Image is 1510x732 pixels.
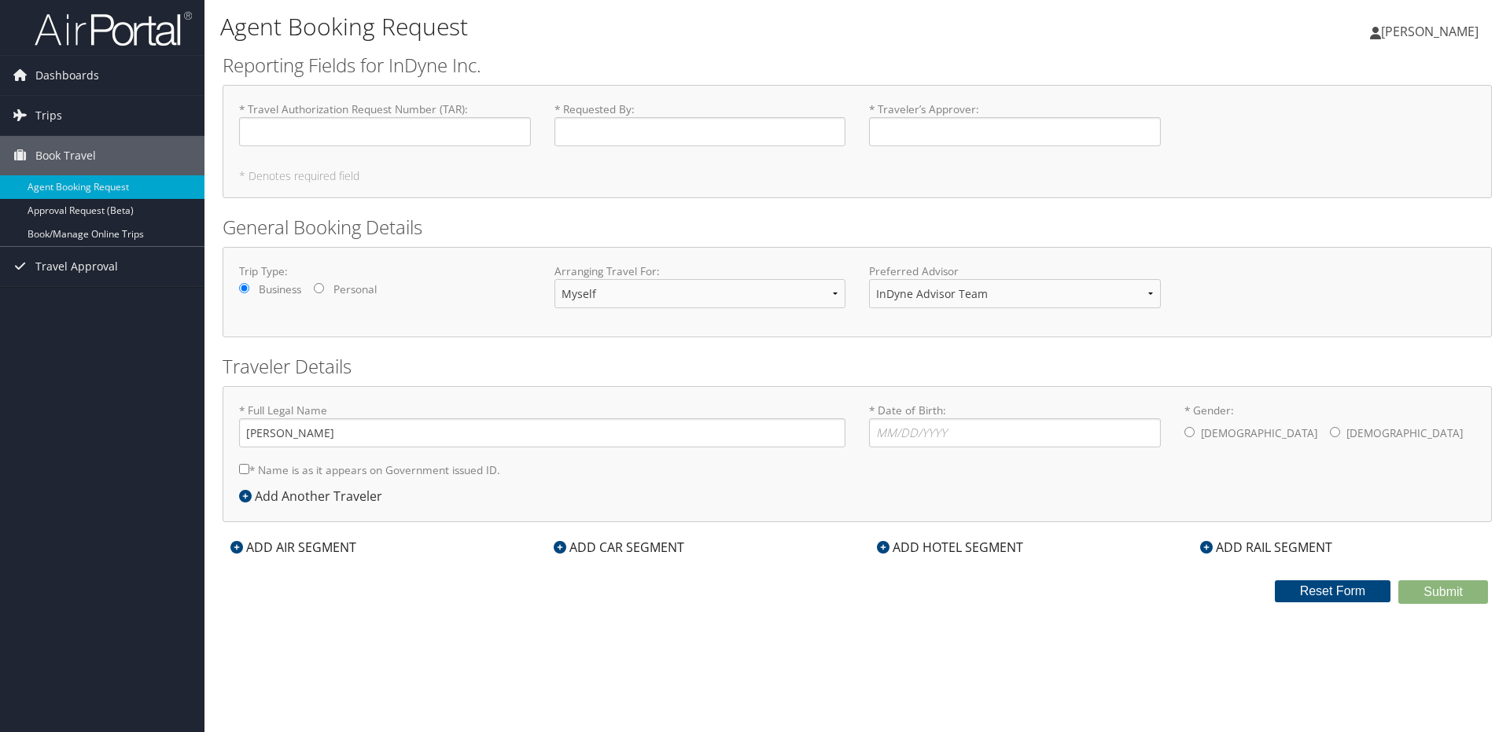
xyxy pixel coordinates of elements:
span: Trips [35,96,62,135]
label: [DEMOGRAPHIC_DATA] [1346,418,1463,448]
label: * Full Legal Name [239,403,845,447]
input: * Full Legal Name [239,418,845,447]
div: ADD AIR SEGMENT [223,538,364,557]
label: * Traveler’s Approver : [869,101,1161,146]
span: [PERSON_NAME] [1381,23,1479,40]
input: * Requested By: [554,117,846,146]
label: Trip Type: [239,263,531,279]
h2: Traveler Details [223,353,1492,380]
span: Dashboards [35,56,99,95]
h2: Reporting Fields for InDyne Inc. [223,52,1492,79]
input: * Gender:[DEMOGRAPHIC_DATA][DEMOGRAPHIC_DATA] [1184,427,1195,437]
img: airportal-logo.png [35,10,192,47]
input: * Gender:[DEMOGRAPHIC_DATA][DEMOGRAPHIC_DATA] [1330,427,1340,437]
h2: General Booking Details [223,214,1492,241]
a: [PERSON_NAME] [1370,8,1494,55]
label: Arranging Travel For: [554,263,846,279]
label: Business [259,281,301,297]
label: * Name is as it appears on Government issued ID. [239,455,500,484]
label: * Date of Birth: [869,403,1161,447]
label: Preferred Advisor [869,263,1161,279]
div: ADD CAR SEGMENT [546,538,692,557]
h5: * Denotes required field [239,171,1475,182]
div: ADD HOTEL SEGMENT [869,538,1031,557]
div: Add Another Traveler [239,487,390,506]
label: * Gender: [1184,403,1476,450]
div: ADD RAIL SEGMENT [1192,538,1340,557]
label: Personal [333,281,377,297]
span: Book Travel [35,136,96,175]
label: * Requested By : [554,101,846,146]
input: * Traveler’s Approver: [869,117,1161,146]
input: * Name is as it appears on Government issued ID. [239,464,249,474]
h1: Agent Booking Request [220,10,1070,43]
input: * Date of Birth: [869,418,1161,447]
label: * Travel Authorization Request Number (TAR) : [239,101,531,146]
label: [DEMOGRAPHIC_DATA] [1201,418,1317,448]
button: Submit [1398,580,1488,604]
input: * Travel Authorization Request Number (TAR): [239,117,531,146]
span: Travel Approval [35,247,118,286]
button: Reset Form [1275,580,1391,602]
